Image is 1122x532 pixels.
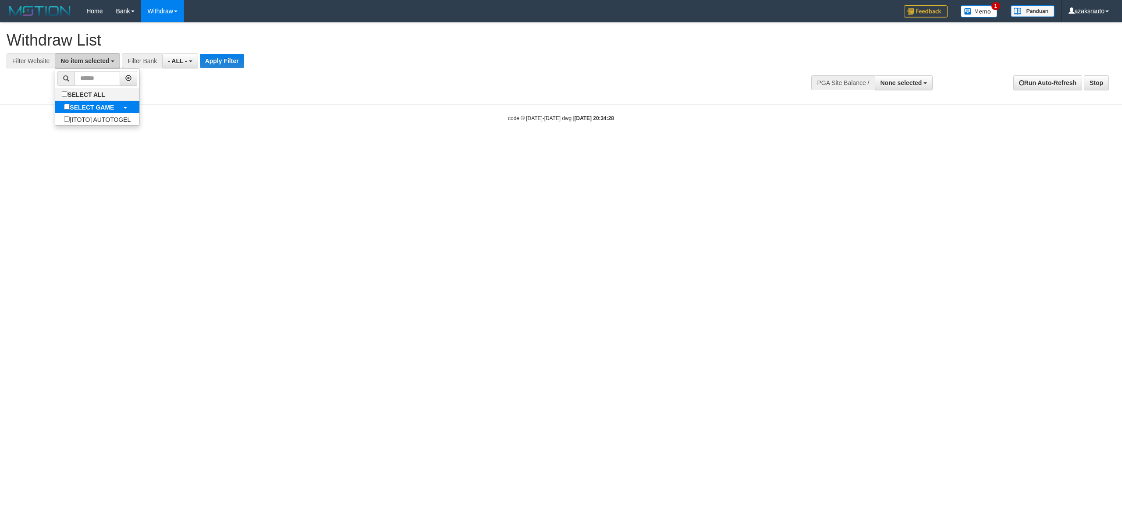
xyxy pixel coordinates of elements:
a: Stop [1084,75,1109,90]
b: SELECT GAME [70,104,114,111]
div: Filter Website [7,53,55,68]
button: None selected [875,75,933,90]
a: SELECT GAME [55,101,139,113]
a: Run Auto-Refresh [1013,75,1082,90]
span: No item selected [60,57,109,64]
span: 1 [991,2,1001,10]
label: SELECT ALL [55,88,114,100]
div: Filter Bank [122,53,162,68]
strong: [DATE] 20:34:28 [575,115,614,121]
span: - ALL - [168,57,187,64]
button: Apply Filter [200,54,244,68]
label: [ITOTO] AUTOTOGEL [55,113,139,125]
img: Feedback.jpg [904,5,948,18]
small: code © [DATE]-[DATE] dwg | [508,115,614,121]
input: SELECT GAME [64,104,70,110]
button: No item selected [55,53,120,68]
img: Button%20Memo.svg [961,5,998,18]
h1: Withdraw List [7,32,739,49]
span: None selected [881,79,922,86]
button: - ALL - [162,53,198,68]
input: SELECT ALL [62,91,67,97]
input: [ITOTO] AUTOTOGEL [64,116,70,122]
div: PGA Site Balance / [811,75,874,90]
img: MOTION_logo.png [7,4,73,18]
img: panduan.png [1011,5,1055,17]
